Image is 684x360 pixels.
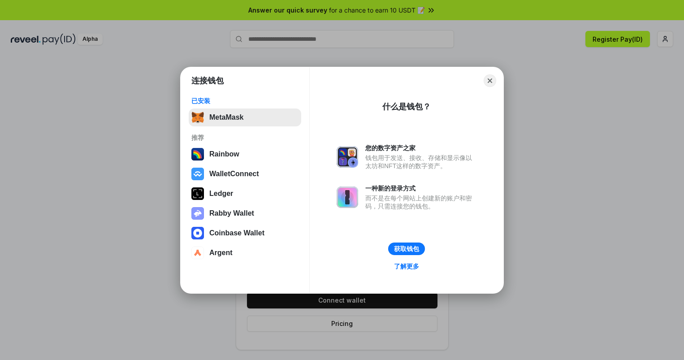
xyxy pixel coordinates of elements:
div: 钱包用于发送、接收、存储和显示像以太坊和NFT这样的数字资产。 [365,154,476,170]
div: Ledger [209,190,233,198]
img: svg+xml,%3Csvg%20xmlns%3D%22http%3A%2F%2Fwww.w3.org%2F2000%2Fsvg%22%20width%3D%2228%22%20height%3... [191,187,204,200]
img: svg+xml,%3Csvg%20width%3D%22120%22%20height%3D%22120%22%20viewBox%3D%220%200%20120%20120%22%20fil... [191,148,204,160]
img: svg+xml,%3Csvg%20width%3D%2228%22%20height%3D%2228%22%20viewBox%3D%220%200%2028%2028%22%20fill%3D... [191,247,204,259]
div: 什么是钱包？ [382,101,431,112]
div: Rainbow [209,150,239,158]
button: MetaMask [189,108,301,126]
div: 了解更多 [394,262,419,270]
button: Coinbase Wallet [189,224,301,242]
button: Close [484,74,496,87]
div: 推荐 [191,134,299,142]
div: 一种新的登录方式 [365,184,476,192]
div: 您的数字资产之家 [365,144,476,152]
a: 了解更多 [389,260,424,272]
button: Rabby Wallet [189,204,301,222]
img: svg+xml,%3Csvg%20xmlns%3D%22http%3A%2F%2Fwww.w3.org%2F2000%2Fsvg%22%20fill%3D%22none%22%20viewBox... [337,187,358,208]
div: 已安装 [191,97,299,105]
button: 获取钱包 [388,243,425,255]
button: Ledger [189,185,301,203]
img: svg+xml,%3Csvg%20fill%3D%22none%22%20height%3D%2233%22%20viewBox%3D%220%200%2035%2033%22%20width%... [191,111,204,124]
img: svg+xml,%3Csvg%20xmlns%3D%22http%3A%2F%2Fwww.w3.org%2F2000%2Fsvg%22%20fill%3D%22none%22%20viewBox... [337,146,358,168]
img: svg+xml,%3Csvg%20xmlns%3D%22http%3A%2F%2Fwww.w3.org%2F2000%2Fsvg%22%20fill%3D%22none%22%20viewBox... [191,207,204,220]
button: Rainbow [189,145,301,163]
img: svg+xml,%3Csvg%20width%3D%2228%22%20height%3D%2228%22%20viewBox%3D%220%200%2028%2028%22%20fill%3D... [191,227,204,239]
img: svg+xml,%3Csvg%20width%3D%2228%22%20height%3D%2228%22%20viewBox%3D%220%200%2028%2028%22%20fill%3D... [191,168,204,180]
div: Coinbase Wallet [209,229,264,237]
div: Argent [209,249,233,257]
div: 获取钱包 [394,245,419,253]
button: Argent [189,244,301,262]
button: WalletConnect [189,165,301,183]
div: 而不是在每个网站上创建新的账户和密码，只需连接您的钱包。 [365,194,476,210]
div: WalletConnect [209,170,259,178]
div: MetaMask [209,113,243,121]
h1: 连接钱包 [191,75,224,86]
div: Rabby Wallet [209,209,254,217]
